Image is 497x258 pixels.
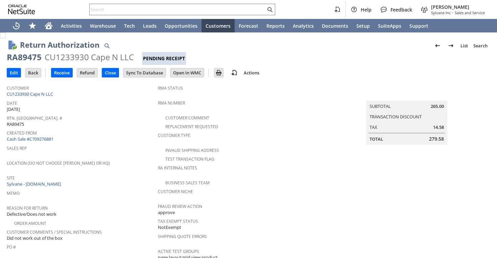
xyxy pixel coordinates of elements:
span: Sales and Service [455,10,485,15]
span: Reports [266,23,285,29]
a: Documents [318,19,352,32]
a: Activities [57,19,86,32]
a: Support [405,19,432,32]
a: Sylvane - [DOMAIN_NAME] [7,181,63,187]
a: Reason For Return [7,205,48,211]
a: Home [41,19,57,32]
input: Open In WMC [170,68,204,77]
a: Cash Sale #C709276881 [7,136,53,142]
span: Documents [322,23,348,29]
a: Fraud Review Action [158,204,202,209]
a: Reports [262,19,289,32]
a: Order Amount [14,220,46,226]
h1: Return Authorization [20,39,99,50]
svg: Recent Records [12,22,20,30]
a: CU1233930 Cape N LLC [7,91,55,97]
a: Tax Exempt Status [158,218,198,224]
span: [DATE] [7,106,20,113]
a: Customer [7,85,29,91]
a: Subtotal [370,103,391,109]
a: PO # [7,244,16,250]
span: Opportunities [165,23,197,29]
a: Customer Comments / Special Instructions [7,229,102,235]
img: Next [447,42,455,50]
img: Print [215,69,223,77]
span: Support [409,23,428,29]
span: 279.58 [429,136,444,142]
span: Forecast [239,23,258,29]
a: Leads [139,19,161,32]
a: Search [471,40,490,51]
a: Opportunities [161,19,202,32]
a: Replacement Requested [165,124,218,130]
a: Customers [202,19,235,32]
span: [PERSON_NAME] [431,4,485,10]
span: NotExempt [158,224,181,231]
a: RA Internal Notes [158,165,197,171]
a: Customer Niche [158,189,193,194]
span: Customers [206,23,231,29]
a: List [458,40,471,51]
a: Date [7,100,17,106]
input: Refund [77,68,97,77]
img: add-record.svg [230,69,238,77]
a: Active Test Groups [158,249,199,254]
input: Print [214,68,223,77]
a: Recent Records [8,19,24,32]
img: Previous [433,42,442,50]
span: Analytics [293,23,314,29]
a: Business Sales Team [165,180,210,186]
svg: logo [8,5,35,14]
a: Memo [7,190,20,196]
span: SuiteApps [378,23,401,29]
a: Setup [352,19,374,32]
div: CU1233930 Cape N LLC [45,52,134,63]
input: Sync To Database [123,68,166,77]
span: approve [158,209,175,216]
div: Shortcuts [24,19,41,32]
svg: Search [266,5,274,14]
span: Activities [61,23,82,29]
a: Invalid Shipping Address [165,147,219,153]
a: Rtn. [GEOGRAPHIC_DATA]. # [7,115,62,121]
span: 14.58 [433,124,444,131]
a: Total [370,136,383,142]
span: Help [361,6,372,13]
a: Shipping Quote Errors [158,234,207,239]
a: Sales Rep [7,145,27,151]
a: Site [7,175,15,181]
span: Did not work out of the box [7,235,63,241]
input: Receive [51,68,72,77]
span: Defective/Does not work [7,211,56,217]
a: Test Transaction Flag [165,156,214,162]
span: RA89475 [7,121,24,127]
a: Actions [241,70,262,76]
span: 265.00 [431,103,444,110]
a: Analytics [289,19,318,32]
svg: Home [45,22,53,30]
a: Customer Type [158,133,190,138]
span: Sylvane Inc [431,10,451,15]
input: Edit [7,68,21,77]
caption: Summary [366,90,447,101]
input: Back [25,68,41,77]
span: Warehouse [90,23,116,29]
span: Leads [143,23,157,29]
a: RMA Status [158,85,183,91]
span: - [452,10,453,15]
a: SuiteApps [374,19,405,32]
a: Forecast [235,19,262,32]
span: Setup [356,23,370,29]
a: Warehouse [86,19,120,32]
a: Customer Comment [165,115,209,121]
input: Close [102,68,119,77]
div: RA89475 [7,52,42,63]
div: Pending Receipt [142,52,186,65]
a: Tax [370,124,377,130]
span: Feedback [390,6,412,13]
a: Created From [7,130,37,136]
a: Tech [120,19,139,32]
span: Tech [124,23,135,29]
input: Search [90,5,266,14]
a: Transaction Discount [370,114,422,120]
